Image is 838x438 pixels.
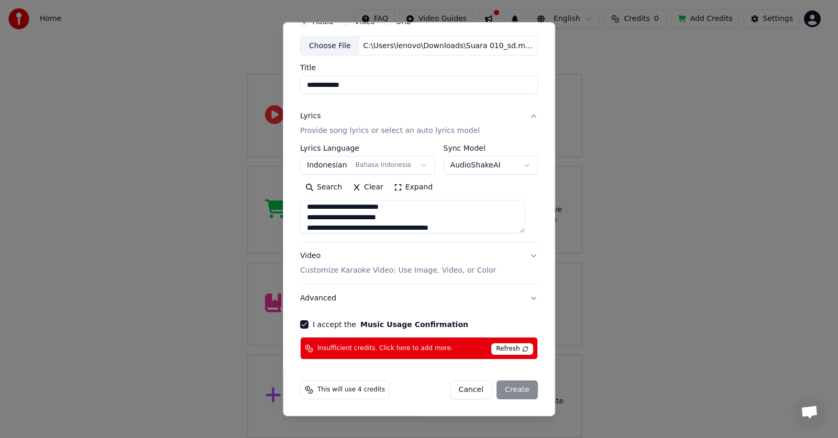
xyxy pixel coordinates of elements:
button: LyricsProvide song lyrics or select an auto lyrics model [300,103,538,145]
label: Title [300,64,538,72]
label: URL [396,18,411,25]
label: Lyrics Language [300,145,435,152]
button: Expand [389,179,438,196]
div: Video [300,251,496,276]
div: Choose File [301,37,359,55]
button: Search [300,179,347,196]
button: Advanced [300,285,538,312]
p: Provide song lyrics or select an auto lyrics model [300,126,480,137]
label: Sync Model [444,145,538,152]
div: C:\Users\lenovo\Downloads\Suara 010_sd.m4a [359,41,537,51]
span: Refresh [491,344,533,355]
div: Lyrics [300,111,321,122]
span: This will use 4 credits [317,386,385,395]
label: I accept the [313,321,468,329]
label: Video [355,18,375,25]
label: Audio [313,18,334,25]
span: Insufficient credits. Click here to add more. [317,344,453,353]
button: VideoCustomize Karaoke Video: Use Image, Video, or Color [300,243,538,285]
button: I accept the [360,321,468,329]
button: Cancel [450,381,492,400]
button: Clear [347,179,389,196]
div: LyricsProvide song lyrics or select an auto lyrics model [300,145,538,242]
p: Customize Karaoke Video: Use Image, Video, or Color [300,266,496,276]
